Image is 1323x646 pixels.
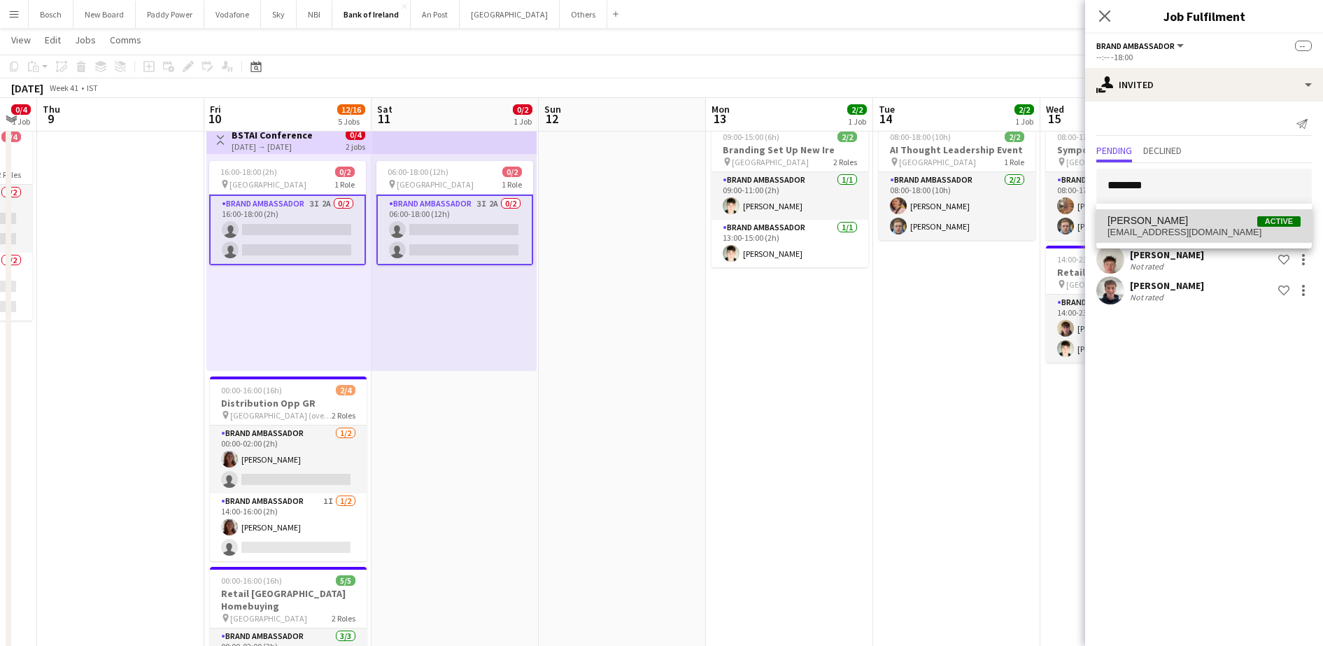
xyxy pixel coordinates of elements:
span: Week 41 [46,83,81,93]
span: Active [1257,216,1301,227]
app-job-card: 00:00-16:00 (16h)2/4Distribution Opp GR [GEOGRAPHIC_DATA] (overnight)2 RolesBrand Ambassador1/200... [210,377,367,561]
span: 2/2 [1014,104,1034,115]
span: 2 Roles [332,613,355,624]
span: [GEOGRAPHIC_DATA] [1066,279,1143,290]
span: 00:00-16:00 (16h) [221,385,282,395]
span: [GEOGRAPHIC_DATA] [899,157,976,167]
span: Sat [377,103,392,115]
span: [GEOGRAPHIC_DATA] [229,179,306,190]
a: View [6,31,36,49]
span: 2/2 [847,104,867,115]
div: Not rated [1130,261,1166,272]
span: [GEOGRAPHIC_DATA] [732,157,809,167]
div: 1 Job [514,116,532,127]
span: 09:00-15:00 (6h) [723,132,779,142]
app-card-role: Brand Ambassador1/200:00-02:00 (2h)[PERSON_NAME] [210,426,367,493]
span: 9 [41,111,60,127]
span: 0/2 [513,104,532,115]
app-job-card: 14:00-23:00 (9h)2/2Retail UK [GEOGRAPHIC_DATA]1 RoleBrand Ambassador2/214:00-23:00 (9h)[PERSON_NA... [1046,246,1203,363]
div: 5 Jobs [338,116,365,127]
div: --:-- -18:00 [1096,52,1312,62]
span: 2 Roles [833,157,857,167]
span: 2 Roles [332,410,355,421]
button: Bosch [29,1,73,28]
span: 10 [208,111,221,127]
h3: Retail UK [1046,266,1203,279]
div: 2 jobs [346,140,365,152]
span: 1 Role [1004,157,1024,167]
span: [GEOGRAPHIC_DATA] (overnight) [230,410,332,421]
span: Jobs [75,34,96,46]
div: IST [87,83,98,93]
a: Jobs [69,31,101,49]
app-card-role: Brand Ambassador1/113:00-15:00 (2h)[PERSON_NAME] [712,220,868,267]
span: [GEOGRAPHIC_DATA] [230,613,307,624]
app-job-card: 09:00-15:00 (6h)2/2Branding Set Up New Ire [GEOGRAPHIC_DATA]2 RolesBrand Ambassador1/109:00-11:00... [712,123,868,267]
h3: Job Fulfilment [1085,7,1323,25]
span: Brand Ambassador [1096,41,1175,51]
span: 16:00-18:00 (2h) [220,167,277,177]
div: 1 Job [848,116,866,127]
span: 13 [709,111,730,127]
span: Wed [1046,103,1064,115]
div: Not rated [1130,292,1166,302]
button: Vodafone [204,1,261,28]
app-card-role: Brand Ambassador1/109:00-11:00 (2h)[PERSON_NAME] [712,172,868,220]
span: 1 Role [502,179,522,190]
span: Mon [712,103,730,115]
div: 06:00-18:00 (12h)0/2 [GEOGRAPHIC_DATA]1 RoleBrand Ambassador3I2A0/206:00-18:00 (12h) [376,161,533,265]
span: 14:00-23:00 (9h) [1057,254,1114,265]
span: 2/4 [336,385,355,395]
a: Comms [104,31,147,49]
span: 15 [1044,111,1064,127]
h3: Symposium Event [1046,143,1203,156]
app-job-card: 16:00-18:00 (2h)0/2 [GEOGRAPHIC_DATA]1 RoleBrand Ambassador3I2A0/216:00-18:00 (2h) [209,161,366,265]
div: [PERSON_NAME] [1130,248,1204,261]
div: [PERSON_NAME] [1130,279,1204,292]
span: 0/4 [346,129,365,140]
span: 12/16 [337,104,365,115]
button: Bank of Ireland [332,1,411,28]
div: 1 Job [1015,116,1033,127]
button: An Post [411,1,460,28]
span: Tue [879,103,895,115]
span: 0/2 [502,167,522,177]
button: Brand Ambassador [1096,41,1186,51]
span: 5/5 [336,575,355,586]
span: david8woods@gmail.com [1108,227,1301,238]
span: Declined [1143,146,1182,155]
div: [DATE] [11,81,43,95]
span: Comms [110,34,141,46]
app-card-role: Brand Ambassador3I2A0/206:00-18:00 (12h) [376,195,533,265]
h3: Distribution Opp GR [210,397,367,409]
span: 11 [375,111,392,127]
a: Edit [39,31,66,49]
h3: BSTAI Conference [232,129,313,141]
button: New Board [73,1,136,28]
span: View [11,34,31,46]
span: 14 [877,111,895,127]
app-card-role: Brand Ambassador2/214:00-23:00 (9h)[PERSON_NAME][PERSON_NAME] [1046,295,1203,363]
app-card-role: Brand Ambassador1I1/214:00-16:00 (2h)[PERSON_NAME] [210,493,367,561]
span: 12 [542,111,561,127]
app-card-role: Brand Ambassador3I2A0/216:00-18:00 (2h) [209,195,366,265]
h3: Retail [GEOGRAPHIC_DATA] Homebuying [210,587,367,612]
span: Edit [45,34,61,46]
div: Invited [1085,68,1323,101]
span: 0/4 [1,132,21,142]
app-card-role: Brand Ambassador2/208:00-18:00 (10h)[PERSON_NAME][PERSON_NAME] [879,172,1035,240]
span: 00:00-16:00 (16h) [221,575,282,586]
span: 2/2 [837,132,857,142]
span: 08:00-18:00 (10h) [890,132,951,142]
div: 1 Job [12,116,30,127]
span: David Woods [1108,215,1188,227]
button: Sky [261,1,297,28]
button: Others [560,1,607,28]
span: Pending [1096,146,1132,155]
span: -- [1295,41,1312,51]
button: NBI [297,1,332,28]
